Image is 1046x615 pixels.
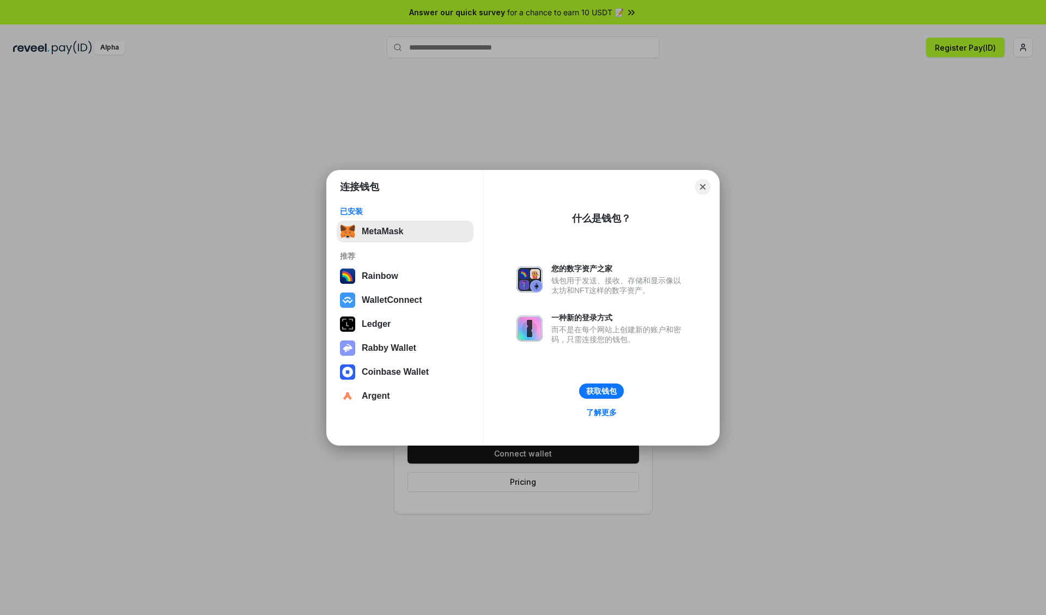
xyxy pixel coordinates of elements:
[362,295,422,305] div: WalletConnect
[516,315,543,342] img: svg+xml,%3Csvg%20xmlns%3D%22http%3A%2F%2Fwww.w3.org%2F2000%2Fsvg%22%20fill%3D%22none%22%20viewBox...
[340,316,355,332] img: svg+xml,%3Csvg%20xmlns%3D%22http%3A%2F%2Fwww.w3.org%2F2000%2Fsvg%22%20width%3D%2228%22%20height%3...
[340,206,470,216] div: 已安装
[551,313,686,322] div: 一种新的登录方式
[340,293,355,308] img: svg+xml,%3Csvg%20width%3D%2228%22%20height%3D%2228%22%20viewBox%3D%220%200%2028%2028%22%20fill%3D...
[340,180,379,193] h1: 连接钱包
[579,383,624,399] button: 获取钱包
[340,388,355,404] img: svg+xml,%3Csvg%20width%3D%2228%22%20height%3D%2228%22%20viewBox%3D%220%200%2028%2028%22%20fill%3D...
[337,385,473,407] button: Argent
[580,405,623,419] a: 了解更多
[362,391,390,401] div: Argent
[362,319,391,329] div: Ledger
[362,227,403,236] div: MetaMask
[340,364,355,380] img: svg+xml,%3Csvg%20width%3D%2228%22%20height%3D%2228%22%20viewBox%3D%220%200%2028%2028%22%20fill%3D...
[362,367,429,377] div: Coinbase Wallet
[337,265,473,287] button: Rainbow
[362,343,416,353] div: Rabby Wallet
[340,251,470,261] div: 推荐
[695,179,710,194] button: Close
[340,269,355,284] img: svg+xml,%3Csvg%20width%3D%22120%22%20height%3D%22120%22%20viewBox%3D%220%200%20120%20120%22%20fil...
[362,271,398,281] div: Rainbow
[586,386,617,396] div: 获取钱包
[551,264,686,273] div: 您的数字资产之家
[337,337,473,359] button: Rabby Wallet
[337,289,473,311] button: WalletConnect
[551,325,686,344] div: 而不是在每个网站上创建新的账户和密码，只需连接您的钱包。
[337,361,473,383] button: Coinbase Wallet
[337,221,473,242] button: MetaMask
[551,276,686,295] div: 钱包用于发送、接收、存储和显示像以太坊和NFT这样的数字资产。
[337,313,473,335] button: Ledger
[586,407,617,417] div: 了解更多
[340,340,355,356] img: svg+xml,%3Csvg%20xmlns%3D%22http%3A%2F%2Fwww.w3.org%2F2000%2Fsvg%22%20fill%3D%22none%22%20viewBox...
[516,266,543,293] img: svg+xml,%3Csvg%20xmlns%3D%22http%3A%2F%2Fwww.w3.org%2F2000%2Fsvg%22%20fill%3D%22none%22%20viewBox...
[572,212,631,225] div: 什么是钱包？
[340,224,355,239] img: svg+xml,%3Csvg%20fill%3D%22none%22%20height%3D%2233%22%20viewBox%3D%220%200%2035%2033%22%20width%...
